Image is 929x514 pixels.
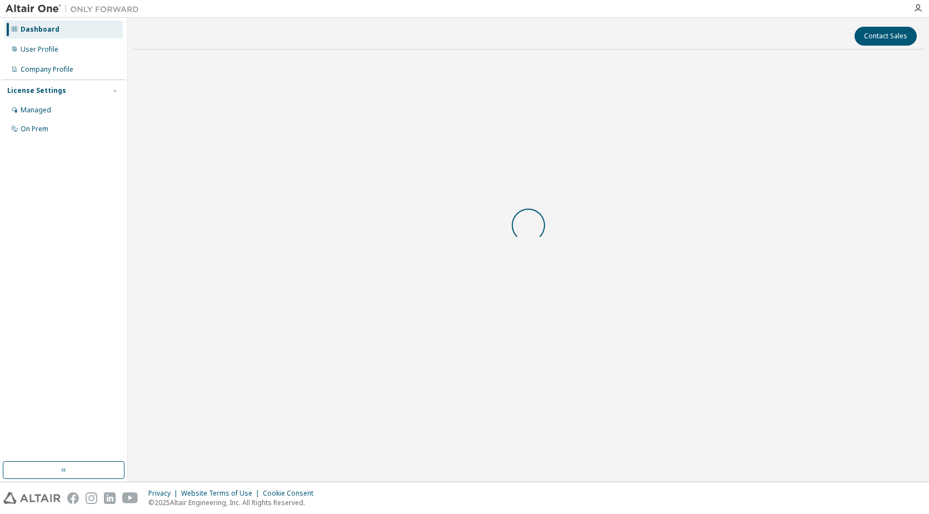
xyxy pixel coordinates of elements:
[104,492,116,504] img: linkedin.svg
[122,492,138,504] img: youtube.svg
[3,492,61,504] img: altair_logo.svg
[21,65,73,74] div: Company Profile
[7,86,66,95] div: License Settings
[263,489,320,498] div: Cookie Consent
[148,498,320,507] p: © 2025 Altair Engineering, Inc. All Rights Reserved.
[855,27,917,46] button: Contact Sales
[86,492,97,504] img: instagram.svg
[21,125,48,134] div: On Prem
[21,25,59,34] div: Dashboard
[6,3,144,14] img: Altair One
[181,489,263,498] div: Website Terms of Use
[67,492,79,504] img: facebook.svg
[148,489,181,498] div: Privacy
[21,45,58,54] div: User Profile
[21,106,51,115] div: Managed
